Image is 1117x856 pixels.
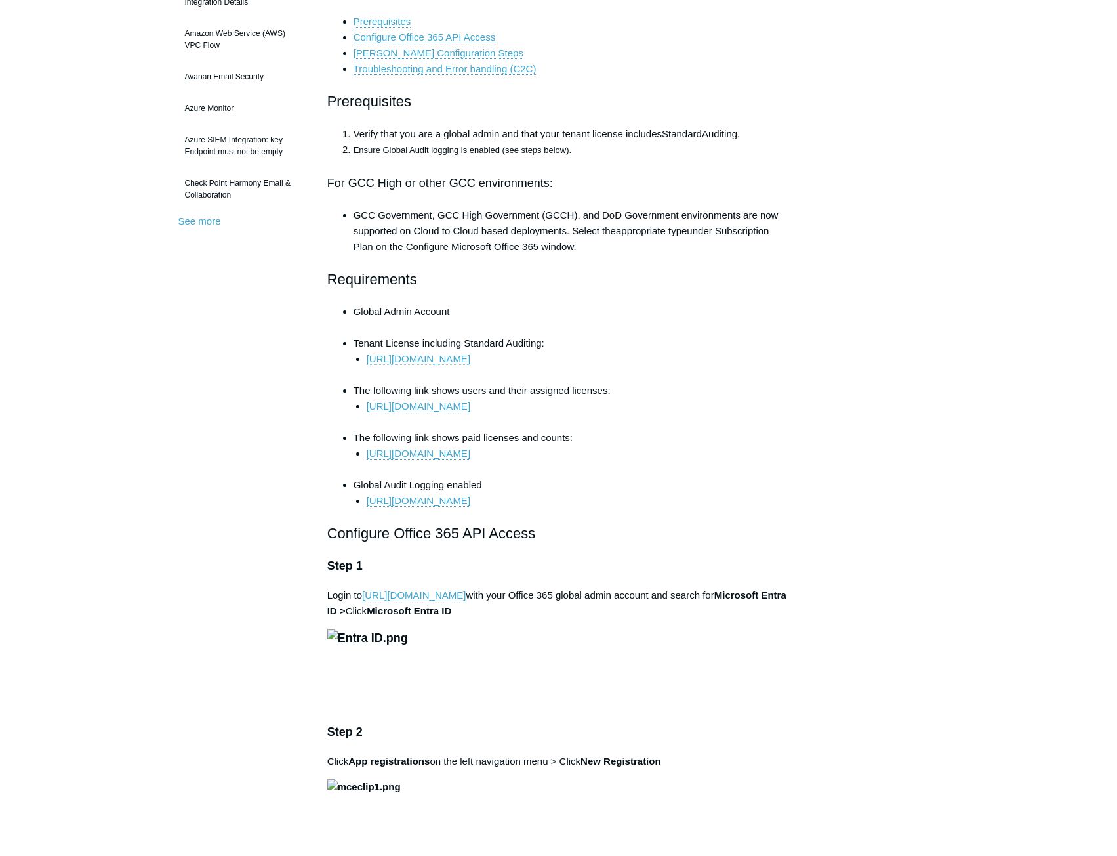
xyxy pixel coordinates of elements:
[354,16,411,28] a: Prerequisites
[367,448,470,460] a: [URL][DOMAIN_NAME]
[367,495,470,507] a: [URL][DOMAIN_NAME]
[354,209,779,236] span: GCC Government, GCC High Government (GCCH), and DoD Government environments are now supported on ...
[327,588,790,619] p: Login to with your Office 365 global admin account and search for Click
[354,383,790,430] li: The following link shows users and their assigned licenses:
[178,21,308,58] a: Amazon Web Service (AWS) VPC Flow
[178,171,308,207] a: Check Point Harmony Email & Collaboration
[367,605,451,616] strong: Microsoft Entra ID
[737,128,740,139] span: .
[348,756,430,767] strong: App registrations
[354,128,662,139] span: Verify that you are a global admin and that your tenant license includes
[327,754,790,769] p: Click on the left navigation menu > Click
[354,430,790,477] li: The following link shows paid licenses and counts:
[354,145,571,155] span: Ensure Global Audit logging is enabled (see steps below).
[662,128,702,139] span: Standard
[616,225,687,236] span: appropriate type
[354,63,537,75] a: Troubleshooting and Error handling (C2C)
[354,32,496,43] a: Configure Office 365 API Access
[702,128,737,139] span: Auditing
[327,90,790,113] h2: Prerequisites
[327,557,790,576] h3: Step 1
[327,779,401,795] img: mceclip1.png
[178,127,308,164] a: Azure SIEM Integration: key Endpoint must not be empty
[354,477,790,509] li: Global Audit Logging enabled
[327,589,786,616] strong: Microsoft Entra ID >
[178,215,221,226] a: See more
[327,723,790,742] h3: Step 2
[327,177,553,190] span: For GCC High or other GCC environments:
[327,629,408,648] img: Entra ID.png
[354,304,790,335] li: Global Admin Account
[367,400,470,412] a: [URL][DOMAIN_NAME]
[580,756,661,767] strong: New Registration
[178,64,308,89] a: Avanan Email Security
[178,96,308,121] a: Azure Monitor
[362,589,466,601] a: [URL][DOMAIN_NAME]
[327,522,790,545] h2: Configure Office 365 API Access
[327,268,790,291] h2: Requirements
[354,47,523,59] a: [PERSON_NAME] Configuration Steps
[367,353,470,365] a: [URL][DOMAIN_NAME]
[354,225,769,252] span: under Subscription Plan on the Configure Microsoft Office 365 window.
[354,335,790,383] li: Tenant License including Standard Auditing:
